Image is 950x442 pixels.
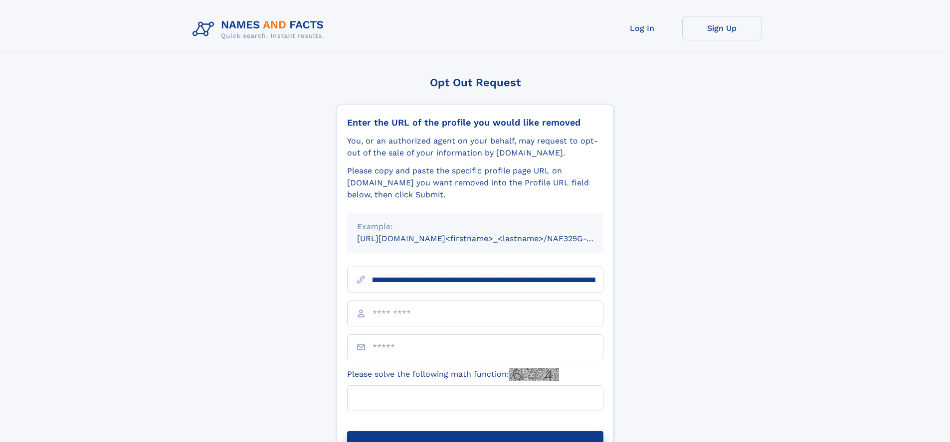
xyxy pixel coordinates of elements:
[347,117,603,128] div: Enter the URL of the profile you would like removed
[347,368,559,381] label: Please solve the following math function:
[347,135,603,159] div: You, or an authorized agent on your behalf, may request to opt-out of the sale of your informatio...
[357,234,622,243] small: [URL][DOMAIN_NAME]<firstname>_<lastname>/NAF325G-xxxxxxxx
[347,165,603,201] div: Please copy and paste the specific profile page URL on [DOMAIN_NAME] you want removed into the Pr...
[682,16,762,40] a: Sign Up
[602,16,682,40] a: Log In
[357,221,593,233] div: Example:
[337,76,614,89] div: Opt Out Request
[189,16,332,43] img: Logo Names and Facts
